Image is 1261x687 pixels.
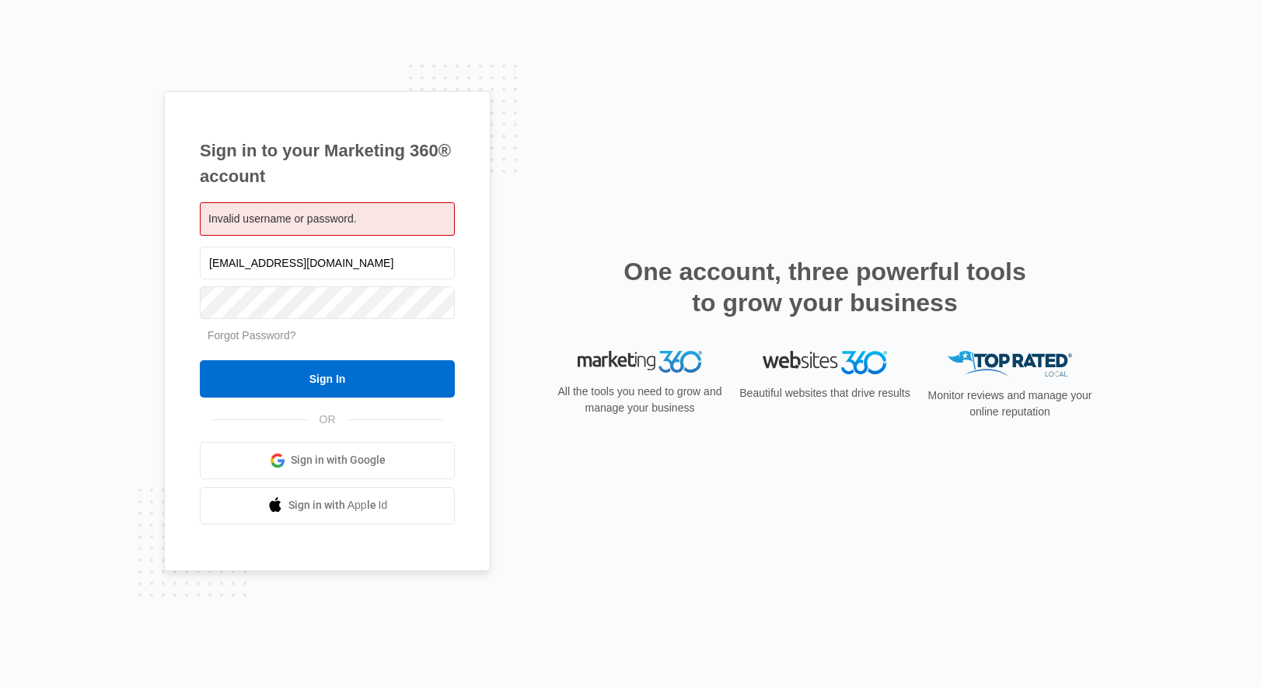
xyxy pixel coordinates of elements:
[948,351,1072,377] img: Top Rated Local
[291,452,386,468] span: Sign in with Google
[763,351,887,373] img: Websites 360
[200,138,455,189] h1: Sign in to your Marketing 360® account
[578,351,702,373] img: Marketing 360
[288,497,388,513] span: Sign in with Apple Id
[208,212,357,225] span: Invalid username or password.
[738,385,912,401] p: Beautiful websites that drive results
[619,256,1031,318] h2: One account, three powerful tools to grow your business
[200,247,455,279] input: Email
[923,387,1097,420] p: Monitor reviews and manage your online reputation
[200,360,455,398] input: Sign In
[553,384,727,416] p: All the tools you need to grow and manage your business
[200,442,455,479] a: Sign in with Google
[200,487,455,524] a: Sign in with Apple Id
[309,412,347,428] span: OR
[208,329,296,342] a: Forgot Password?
